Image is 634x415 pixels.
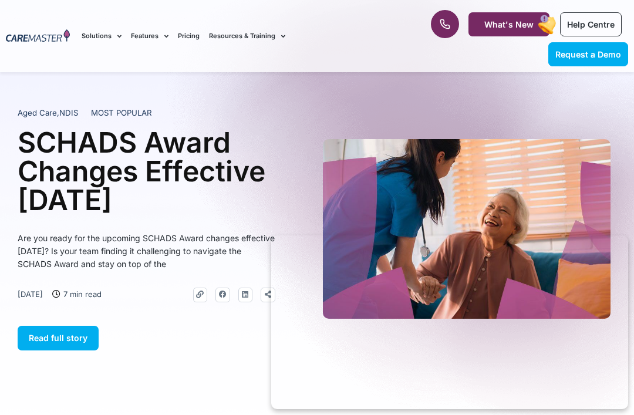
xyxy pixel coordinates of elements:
[271,235,628,409] iframe: Popup CTA
[548,42,628,66] a: Request a Demo
[29,333,87,343] span: Read full story
[18,128,275,214] h1: SCHADS Award Changes Effective [DATE]
[82,16,122,56] a: Solutions
[131,16,168,56] a: Features
[567,19,615,29] span: Help Centre
[484,19,534,29] span: What's New
[323,139,611,319] img: A heartwarming moment where a support worker in a blue uniform, with a stethoscope draped over he...
[18,108,78,117] span: ,
[18,326,99,350] a: Read full story
[178,16,200,56] a: Pricing
[82,16,404,56] nav: Menu
[555,49,621,59] span: Request a Demo
[18,232,275,271] p: Are you ready for the upcoming SCHADS Award changes effective [DATE]? Is your team finding it cha...
[59,108,78,117] span: NDIS
[18,289,43,299] time: [DATE]
[6,29,70,43] img: CareMaster Logo
[60,288,102,301] span: 7 min read
[468,12,549,36] a: What's New
[209,16,285,56] a: Resources & Training
[91,107,152,119] span: MOST POPULAR
[560,12,622,36] a: Help Centre
[18,108,57,117] span: Aged Care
